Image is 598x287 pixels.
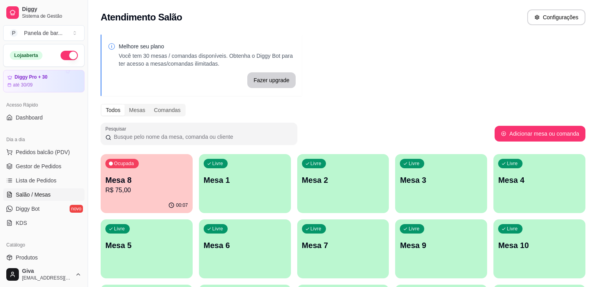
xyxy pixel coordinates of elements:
[24,29,63,37] div: Panela de bar ...
[16,254,38,261] span: Produtos
[10,51,42,60] div: Loja aberta
[150,105,185,116] div: Comandas
[10,29,18,37] span: P
[3,25,85,41] button: Select a team
[495,126,585,142] button: Adicionar mesa ou comanda
[204,240,286,251] p: Mesa 6
[3,111,85,124] a: Dashboard
[498,240,581,251] p: Mesa 10
[105,186,188,195] p: R$ 75,00
[199,154,291,213] button: LivreMesa 1
[22,6,81,13] span: Diggy
[3,202,85,215] a: Diggy Botnovo
[3,217,85,229] a: KDS
[22,268,72,275] span: Giva
[3,188,85,201] a: Salão / Mesas
[3,99,85,111] div: Acesso Rápido
[15,74,48,80] article: Diggy Pro + 30
[119,42,296,50] p: Melhore seu plano
[176,202,188,208] p: 00:07
[3,146,85,158] button: Pedidos balcão (PDV)
[408,226,420,232] p: Livre
[3,239,85,251] div: Catálogo
[302,175,385,186] p: Mesa 2
[493,219,585,278] button: LivreMesa 10
[16,177,57,184] span: Lista de Pedidos
[3,3,85,22] a: DiggySistema de Gestão
[101,219,193,278] button: LivreMesa 5
[22,13,81,19] span: Sistema de Gestão
[16,162,61,170] span: Gestor de Pedidos
[311,226,322,232] p: Livre
[125,105,149,116] div: Mesas
[114,226,125,232] p: Livre
[311,160,322,167] p: Livre
[3,133,85,146] div: Dia a dia
[61,51,78,60] button: Alterar Status
[527,9,585,25] button: Configurações
[3,251,85,264] a: Produtos
[199,219,291,278] button: LivreMesa 6
[3,174,85,187] a: Lista de Pedidos
[105,175,188,186] p: Mesa 8
[212,226,223,232] p: Livre
[105,125,129,132] label: Pesquisar
[111,133,293,141] input: Pesquisar
[400,240,482,251] p: Mesa 9
[395,219,487,278] button: LivreMesa 9
[114,160,134,167] p: Ocupada
[119,52,296,68] p: Você tem 30 mesas / comandas disponíveis. Obtenha o Diggy Bot para ter acesso a mesas/comandas il...
[302,240,385,251] p: Mesa 7
[507,226,518,232] p: Livre
[507,160,518,167] p: Livre
[16,114,43,121] span: Dashboard
[101,154,193,213] button: OcupadaMesa 8R$ 75,0000:07
[498,175,581,186] p: Mesa 4
[22,275,72,281] span: [EMAIL_ADDRESS][DOMAIN_NAME]
[101,11,182,24] h2: Atendimento Salão
[105,240,188,251] p: Mesa 5
[395,154,487,213] button: LivreMesa 3
[297,219,389,278] button: LivreMesa 7
[247,72,296,88] button: Fazer upgrade
[16,205,40,213] span: Diggy Bot
[3,160,85,173] a: Gestor de Pedidos
[400,175,482,186] p: Mesa 3
[3,70,85,92] a: Diggy Pro + 30até 30/09
[16,148,70,156] span: Pedidos balcão (PDV)
[408,160,420,167] p: Livre
[3,265,85,284] button: Giva[EMAIL_ADDRESS][DOMAIN_NAME]
[16,219,27,227] span: KDS
[204,175,286,186] p: Mesa 1
[13,82,33,88] article: até 30/09
[493,154,585,213] button: LivreMesa 4
[297,154,389,213] button: LivreMesa 2
[101,105,125,116] div: Todos
[16,191,51,199] span: Salão / Mesas
[212,160,223,167] p: Livre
